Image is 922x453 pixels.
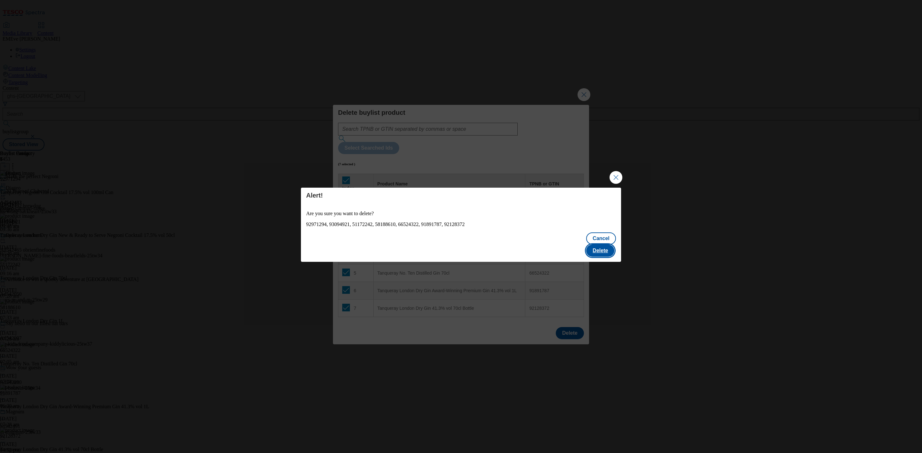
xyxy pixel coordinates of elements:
[301,188,621,262] div: Modal
[306,222,616,227] div: 92971294, 93094921, 51172242, 58188610, 66524322, 91891787, 92128372
[586,232,616,245] button: Cancel
[610,171,622,184] button: Close Modal
[306,191,616,199] h4: Alert!
[306,211,616,216] p: Are you sure you want to delete?
[586,245,614,257] button: Delete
